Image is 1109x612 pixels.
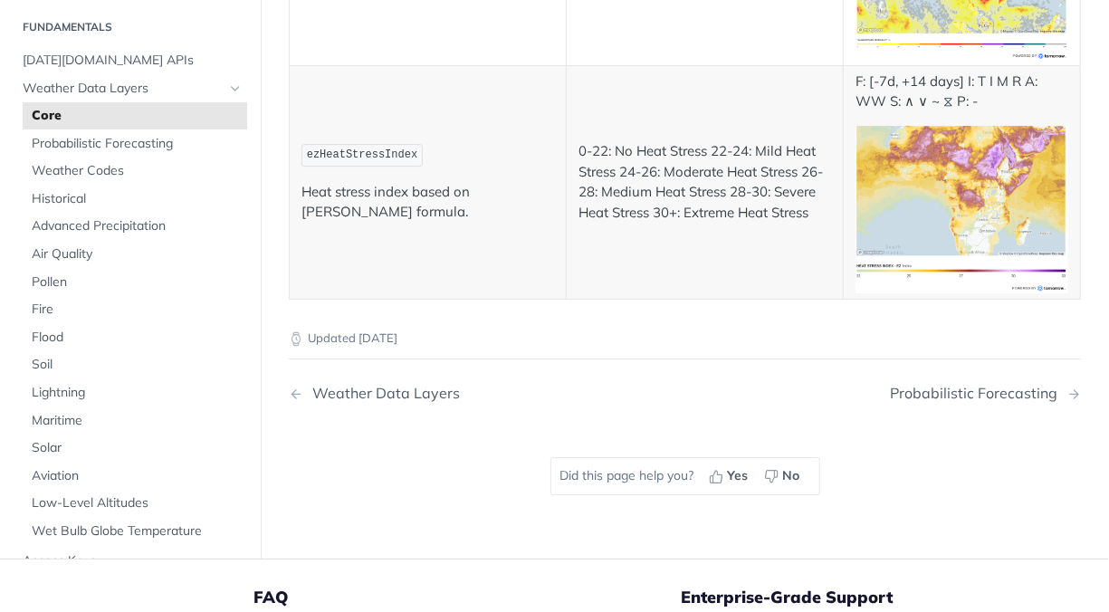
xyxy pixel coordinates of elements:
span: Solar [32,439,243,457]
a: Previous Page: Weather Data Layers [289,385,628,402]
a: Wet Bulb Globe Temperature [23,518,247,545]
div: Weather Data Layers [303,385,460,402]
a: Advanced Precipitation [23,213,247,240]
span: Probabilistic Forecasting [32,134,243,152]
span: Maritime [32,411,243,429]
p: 0-22: No Heat Stress 22-24: Mild Heat Stress 24-26: Moderate Heat Stress 26-28: Medium Heat Stres... [578,141,831,223]
span: Core [32,107,243,125]
span: Low-Level Altitudes [32,494,243,512]
span: Lightning [32,384,243,402]
a: Next Page: Probabilistic Forecasting [890,385,1081,402]
nav: Pagination Controls [289,367,1081,420]
span: Flood [32,328,243,346]
a: Low-Level Altitudes [23,490,247,517]
button: Hide subpages for Weather Data Layers [228,81,243,95]
span: Advanced Precipitation [32,217,243,235]
a: Probabilistic Forecasting [23,129,247,157]
a: Core [23,102,247,129]
a: Weather Codes [23,158,247,185]
a: Historical [23,186,247,213]
a: [DATE][DOMAIN_NAME] APIs [14,47,247,74]
button: Yes [703,463,759,490]
a: Soil [23,351,247,378]
a: Access Keys [14,547,247,574]
span: Soil [32,356,243,374]
h5: Enterprise-Grade Support [682,587,1066,608]
a: Maritime [23,406,247,434]
p: Updated [DATE] [289,330,1081,348]
h5: FAQ [253,587,682,608]
div: Probabilistic Forecasting [890,385,1066,402]
span: [DATE][DOMAIN_NAME] APIs [23,52,243,70]
span: Air Quality [32,245,243,263]
h2: Fundamentals [14,19,247,35]
span: Weather Codes [32,162,243,180]
span: Aviation [32,466,243,484]
button: No [759,463,810,490]
span: No [783,466,800,485]
span: Access Keys [23,551,243,569]
span: Expand image [856,199,1068,216]
div: Did this page help you? [550,457,820,495]
a: Aviation [23,462,247,489]
span: Yes [728,466,749,485]
p: Heat stress index based on [PERSON_NAME] formula. [301,182,554,223]
span: Weather Data Layers [23,79,224,97]
a: Fire [23,296,247,323]
a: Weather Data LayersHide subpages for Weather Data Layers [14,74,247,101]
a: Lightning [23,379,247,406]
a: Pollen [23,268,247,295]
span: Historical [32,190,243,208]
span: ezHeatStressIndex [307,148,417,161]
a: Solar [23,435,247,462]
p: F: [-7d, +14 days] I: T I M R A: WW S: ∧ ∨ ~ ⧖ P: - [856,72,1068,112]
span: Wet Bulb Globe Temperature [32,522,243,540]
a: Flood [23,323,247,350]
span: Fire [32,301,243,319]
a: Air Quality [23,241,247,268]
span: Pollen [32,273,243,291]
